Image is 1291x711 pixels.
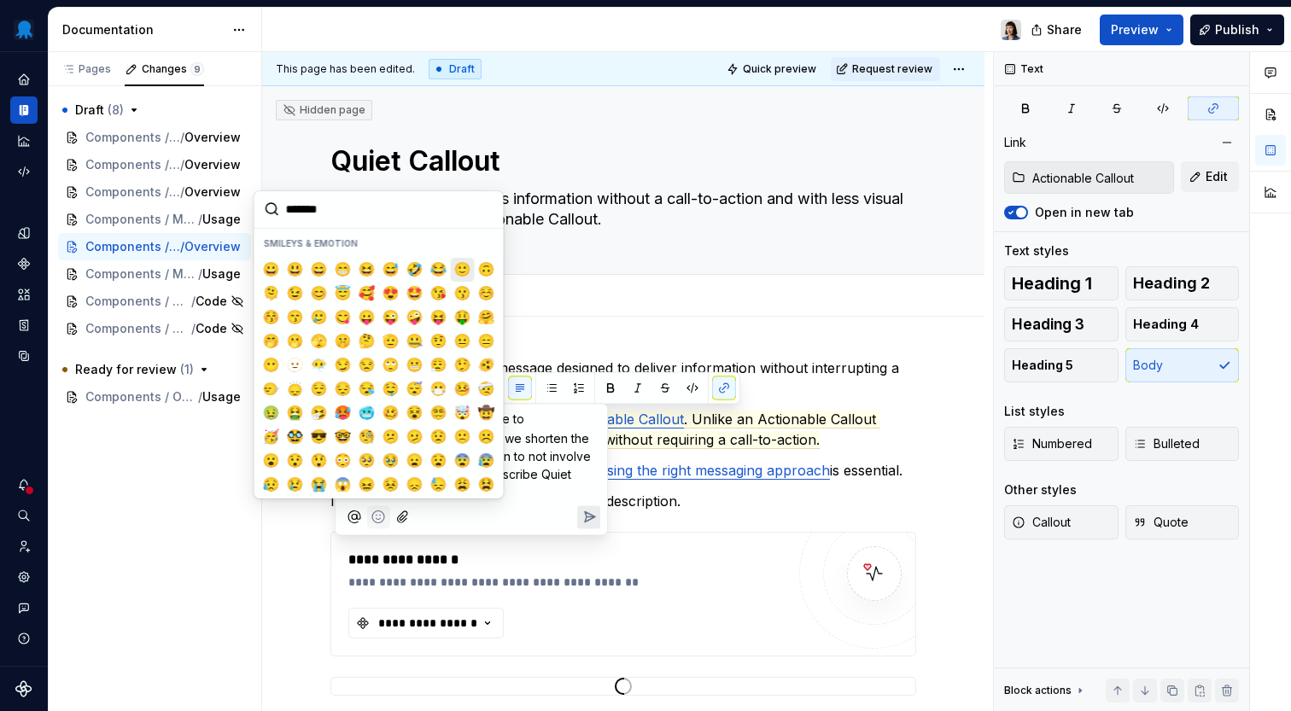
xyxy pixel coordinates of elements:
span: 😵‍💫 [432,405,446,422]
button: Share [1022,15,1093,45]
span: 😯 [289,452,302,469]
a: Components / Messaging / Quiet Callout/Overview [58,233,251,260]
span: Smileys & emotion [264,238,358,248]
a: Components / Overlays / Dialog/Usage [58,383,251,411]
span: 😥 [265,476,278,493]
span: / [180,184,184,201]
span: Preview [1111,21,1159,38]
span: Heading 5 [1012,357,1073,374]
span: 😴 [408,381,422,398]
div: Draft [429,59,482,79]
span: 🤐 [408,333,422,350]
span: Overview [184,238,241,255]
div: Assets [10,281,38,308]
textarea: A Quiet Callout highlights information without a call-to-action and with less visual affordance t... [327,185,913,233]
span: Usage [202,265,241,283]
div: Hidden page [283,103,365,117]
span: 😟 [432,428,446,446]
span: 🥶 [360,405,374,422]
a: Components / Messaging / Actionable Callout/Usage [58,206,251,233]
span: Callout [1012,514,1071,531]
span: 😅 [384,261,398,278]
span: 🥹 [384,452,398,469]
span: 🥲 [313,309,326,326]
span: Actionable Callout [565,411,684,428]
span: Overview [184,184,241,201]
a: Components / Messaging / Quiet Callout/Code [58,288,251,315]
span: 😂 [432,261,446,278]
button: Numbered [1004,427,1119,461]
span: 🤠 [480,405,494,422]
span: ( 1 ) [180,362,194,376]
span: 😃 [289,261,302,278]
span: / [180,238,184,255]
span: 🤒 [456,381,470,398]
a: Data sources [10,342,38,370]
span: 😕 [384,428,398,446]
span: 😜 [384,309,398,326]
span: Code [196,293,227,310]
span: 🤫 [336,333,350,350]
a: Components / Layout / Sortable List/Overview [58,151,251,178]
span: 😋 [336,309,350,326]
span: Code [196,320,227,337]
span: 😖 [360,476,374,493]
button: Contact support [10,594,38,621]
span: 😝 [432,309,446,326]
div: Search ⌘K [10,502,38,529]
a: Supernova Logo [15,680,32,697]
button: Ready for review (1) [58,356,251,383]
a: Components / Overlays / Dialog/Code [58,315,251,342]
div: Code automation [10,158,38,185]
span: 😷 [432,381,446,398]
span: / [180,156,184,173]
button: Callout [1004,505,1119,539]
span: Heading 2 [1133,275,1210,292]
button: Publish [1190,15,1284,45]
span: 😭 [313,476,326,493]
span: Usage [202,211,241,228]
span: Bulleted [1133,435,1200,452]
span: 😦 [408,452,422,469]
span: 😨 [456,452,470,469]
div: Documentation [62,21,224,38]
span: 🤧 [313,405,326,422]
a: Home [10,66,38,93]
button: Mention someone [342,505,365,528]
span: 😗 [456,285,470,302]
button: Draft (8) [58,96,251,124]
span: / [191,293,196,310]
span: , it highlights information without requiring a call-to-action. [441,431,820,449]
img: fcf53608-4560-46b3-9ec6-dbe177120620.png [14,20,34,40]
button: Notifications [10,471,38,498]
textarea: Quiet Callout [327,141,913,182]
button: Heading 3 [1004,307,1119,341]
div: Text styles [1004,242,1069,259]
span: 😱 [336,476,350,493]
span: 😲 [313,452,326,469]
span: / [191,320,196,337]
span: 🤓 [336,428,350,446]
span: 🤭 [265,333,278,350]
span: Components / Messaging / Actionable Callout [85,211,198,228]
span: 😎 [313,428,326,446]
span: 🤨 [432,333,446,350]
span: 🥸 [289,428,302,446]
span: 🤣 [408,261,422,278]
img: Karolina Szczur [1001,20,1021,40]
button: Quick preview [721,57,824,81]
div: Changes [142,62,204,76]
div: Block actions [1004,684,1072,697]
button: Request review [831,57,940,81]
span: 😓 [432,476,446,493]
label: Open in new tab [1035,204,1134,221]
span: 😛 [360,309,374,326]
span: 🤯 [456,405,470,422]
span: 🤢 [265,405,278,422]
div: Block actions [1004,679,1087,702]
a: Invite team [10,533,38,560]
span: 🤕 [480,381,494,398]
div: Link [1004,134,1026,151]
div: Storybook stories [10,312,38,339]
